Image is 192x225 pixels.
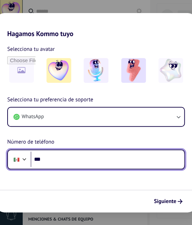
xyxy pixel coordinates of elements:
span: Selecciona tu preferencia de soporte [7,95,93,104]
img: -4.jpeg [158,58,183,83]
img: -1.jpeg [46,58,71,83]
button: Siguiente [151,195,185,207]
span: Selecciona tu avatar [7,45,55,54]
img: -2.jpeg [84,58,108,83]
span: Siguiente [154,199,176,204]
div: Mexico: + 52 [10,152,23,167]
img: -3.jpeg [121,58,146,83]
span: WhatsApp [22,113,44,120]
span: Número de teléfono [7,138,54,147]
button: WhatsApp [8,108,184,126]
